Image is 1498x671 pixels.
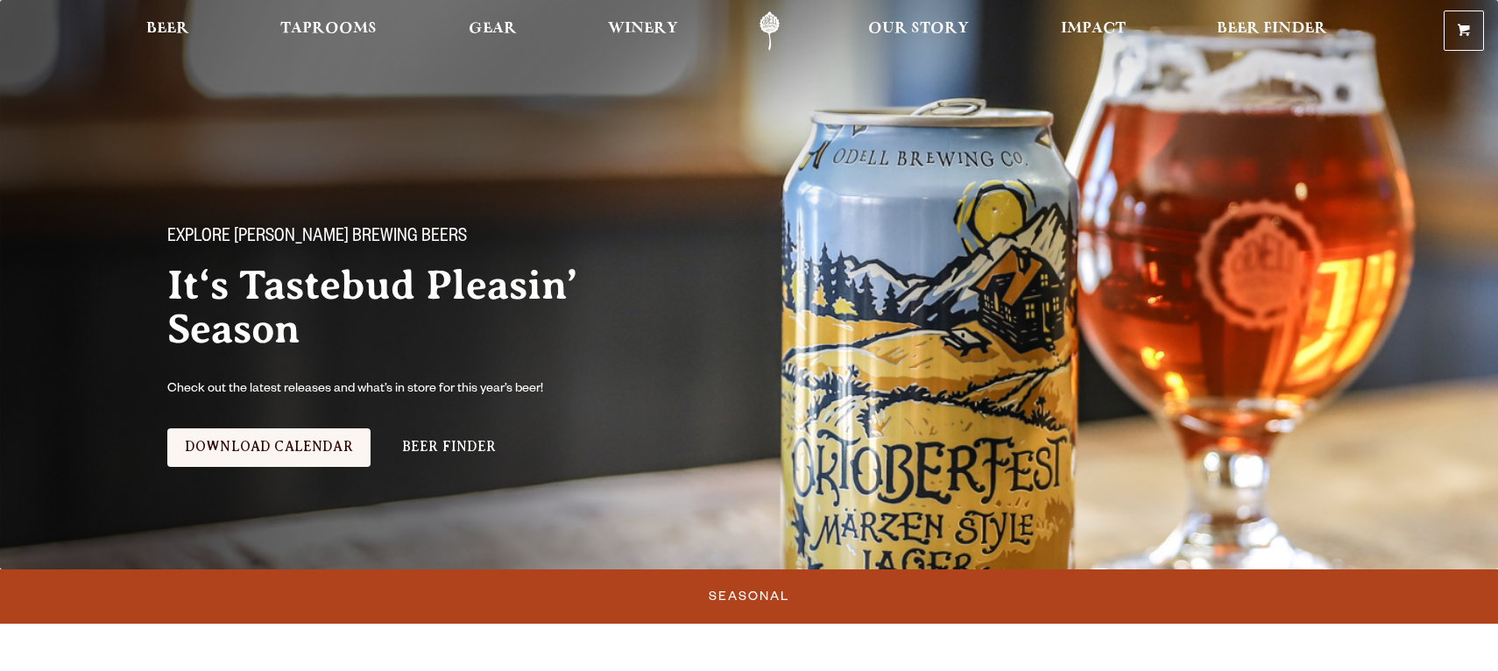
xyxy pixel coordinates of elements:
a: Impact [1049,11,1137,51]
a: Download Calendar [167,428,371,467]
h2: It‘s Tastebud Pleasin’ Season [167,264,714,351]
p: Check out the latest releases and what’s in store for this year’s beer! [167,379,616,400]
span: Our Story [868,22,969,36]
span: Impact [1061,22,1126,36]
span: Explore [PERSON_NAME] Brewing Beers [167,227,467,250]
a: Gear [457,11,528,51]
a: Beer Finder [1205,11,1339,51]
a: Seasonal [702,576,796,617]
a: Beer Finder [385,428,514,467]
a: Taprooms [269,11,388,51]
span: Beer [146,22,189,36]
a: Beer [135,11,201,51]
span: Gear [469,22,517,36]
a: Winery [597,11,689,51]
span: Winery [608,22,678,36]
a: Odell Home [737,11,802,51]
a: Our Story [857,11,980,51]
span: Beer Finder [1217,22,1327,36]
span: Taprooms [280,22,377,36]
